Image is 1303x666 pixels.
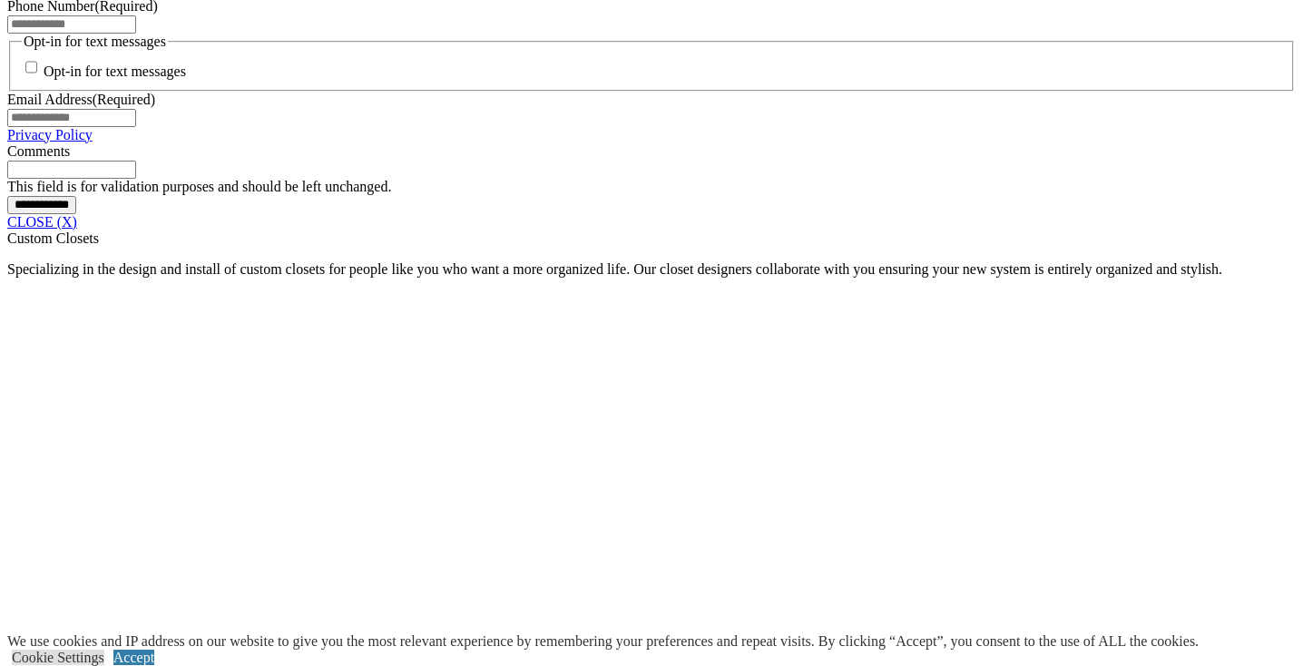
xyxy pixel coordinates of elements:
[113,650,154,665] a: Accept
[7,92,155,107] label: Email Address
[7,127,93,142] a: Privacy Policy
[22,34,168,50] legend: Opt-in for text messages
[7,230,99,246] span: Custom Closets
[93,92,155,107] span: (Required)
[7,143,70,159] label: Comments
[7,633,1199,650] div: We use cookies and IP address on our website to give you the most relevant experience by remember...
[7,179,1296,195] div: This field is for validation purposes and should be left unchanged.
[7,261,1296,278] p: Specializing in the design and install of custom closets for people like you who want a more orga...
[44,64,186,80] label: Opt-in for text messages
[7,214,77,230] a: CLOSE (X)
[12,650,104,665] a: Cookie Settings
